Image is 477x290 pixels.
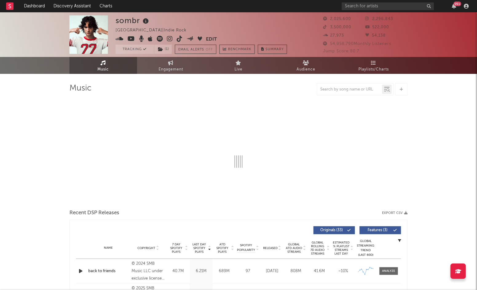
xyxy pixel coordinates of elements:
[154,45,172,54] button: (1)
[69,57,137,74] a: Music
[323,34,344,38] span: 27,973
[297,66,316,73] span: Audience
[360,226,401,234] button: Features(3)
[206,36,217,43] button: Edit
[333,268,353,274] div: ~ 10 %
[116,45,154,54] button: Tracking
[116,15,150,26] div: sombr
[191,243,207,254] span: Last Day Spotify Plays
[168,268,188,274] div: 40.7M
[364,228,392,232] span: Features ( 3 )
[168,243,184,254] span: 7 Day Spotify Plays
[357,239,375,257] div: Global Streaming Trend (Last 60D)
[137,57,205,74] a: Engagement
[340,57,408,74] a: Playlists/Charts
[191,268,211,274] div: 6.21M
[359,66,389,73] span: Playlists/Charts
[365,25,389,29] span: 522,000
[272,57,340,74] a: Audience
[323,25,351,29] span: 3,500,000
[262,268,282,274] div: [DATE]
[214,243,231,254] span: ATD Spotify Plays
[263,246,278,250] span: Released
[116,27,194,34] div: [GEOGRAPHIC_DATA] | Indie Rock
[365,34,386,38] span: 54,138
[205,57,272,74] a: Live
[235,66,242,73] span: Live
[452,4,456,9] button: 99+
[175,45,216,54] button: Email AlertsOff
[323,42,391,46] span: 54,958,790 Monthly Listeners
[154,45,172,54] span: ( 1 )
[214,268,234,274] div: 689M
[342,2,434,10] input: Search for artists
[258,45,287,54] button: Summary
[286,268,306,274] div: 808M
[237,268,259,274] div: 97
[323,17,351,21] span: 2,025,600
[219,45,255,54] a: Benchmark
[69,209,119,217] span: Recent DSP Releases
[132,260,165,282] div: © 2024 SMB Music LLC under exclusive license to Warner Records Inc.
[382,211,408,215] button: Export CSV
[88,268,128,274] a: back to friends
[323,49,359,53] span: Jump Score: 80.7
[159,66,183,73] span: Engagement
[454,2,461,6] div: 99 +
[98,66,109,73] span: Music
[313,226,355,234] button: Originals(33)
[309,268,330,274] div: 41.6M
[365,17,393,21] span: 2,296,843
[206,48,213,51] em: Off
[228,46,251,53] span: Benchmark
[137,246,155,250] span: Copyright
[317,228,346,232] span: Originals ( 33 )
[333,241,350,256] span: Estimated % Playlist Streams Last Day
[266,48,284,51] span: Summary
[317,87,382,92] input: Search by song name or URL
[309,241,326,256] span: Global Rolling 7D Audio Streams
[88,246,128,250] div: Name
[237,243,255,252] span: Spotify Popularity
[286,243,302,254] span: Global ATD Audio Streams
